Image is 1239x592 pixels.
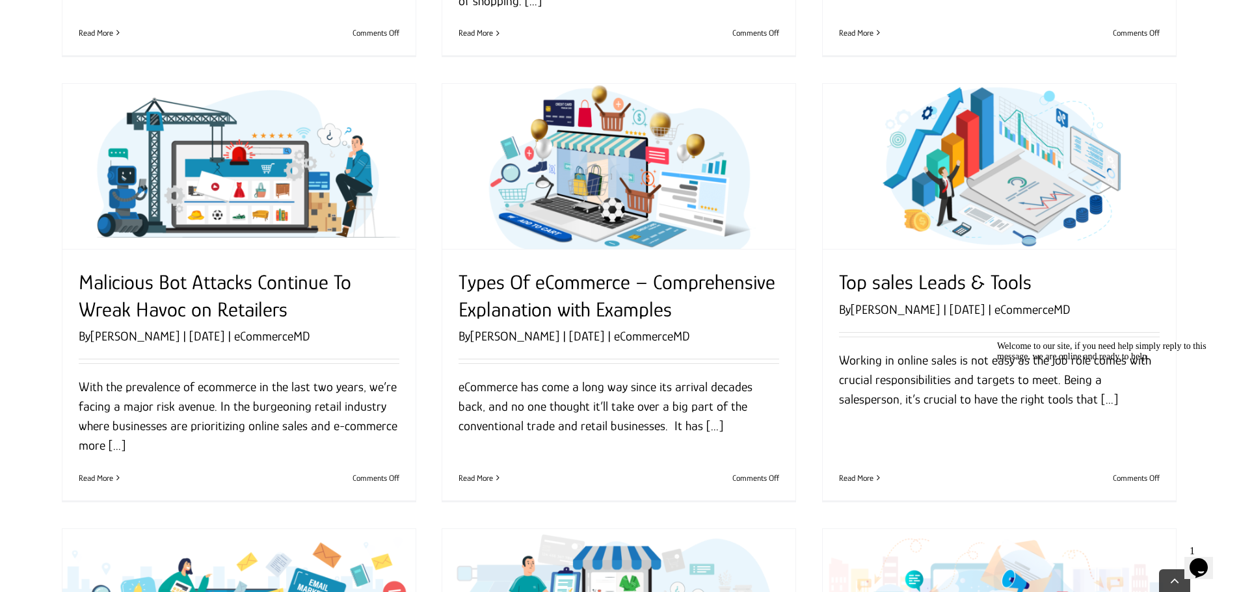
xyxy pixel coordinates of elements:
a: More on Shopper’s Expectations of Top-Notch Customer Service Cause E-Commerce Bounce Rate [459,28,493,38]
span: Comments Off [353,28,399,38]
a: More on How Can Social Commerce Be Used to Boost Customer Loyalty Programs? [79,28,113,38]
a: eCommerceMD [994,302,1071,316]
p: By [839,300,1160,319]
a: More on Top sales Leads & Tools [839,473,873,483]
span: [DATE] [189,329,224,343]
span: | [224,329,234,343]
p: By [459,326,779,346]
p: With the prevalence of ecommerce in the last two years, we’re facing a major risk avenue. In the ... [79,377,399,455]
a: More on Types Of eCommerce – Comprehensive Explanation with Examples [459,473,493,483]
span: Comments Off [353,473,399,483]
a: [PERSON_NAME] [90,329,180,343]
span: | [940,302,950,316]
a: eCommerceMD [234,329,310,343]
a: Top sales Leads & Tools [823,84,1176,249]
span: | [604,329,614,343]
iframe: chat widget [992,336,1226,534]
span: Comments Off [1113,28,1160,38]
a: Types Of eCommerce – Comprehensive Explanation with Examples [442,84,795,249]
span: | [180,329,189,343]
a: Malicious Bot Attacks Continue To Wreak Havoc on Retailers [62,84,416,249]
div: Welcome to our site, if you need help simply reply to this message, we are online and ready to help. [5,5,239,26]
a: More on Malicious Bot Attacks Continue To Wreak Havoc on Retailers [79,473,113,483]
p: By [79,326,399,346]
span: | [559,329,569,343]
span: [DATE] [950,302,985,316]
a: eCommerceMD [614,329,690,343]
a: Malicious Bot Attacks Continue To Wreak Havoc on Retailers [79,270,351,321]
a: Top sales Leads & Tools [839,270,1032,294]
span: Comments Off [732,28,779,38]
span: Comments Off [732,473,779,483]
a: Types Of eCommerce – Comprehensive Explanation with Examples [459,270,775,321]
span: [DATE] [569,329,604,343]
a: More on Composable Commerce: Ensuring That You Staying Ahead Of the Curve [839,28,873,38]
p: eCommerce has come a long way since its arrival decades back, and no one thought it’ll take over ... [459,377,779,435]
span: | [985,302,994,316]
p: Working in online sales is not easy as the job role comes with crucial responsibilities and targe... [839,350,1160,409]
span: Welcome to our site, if you need help simply reply to this message, we are online and ready to help. [5,5,215,25]
a: [PERSON_NAME] [851,302,940,316]
iframe: chat widget [1184,540,1226,579]
a: [PERSON_NAME] [470,329,559,343]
